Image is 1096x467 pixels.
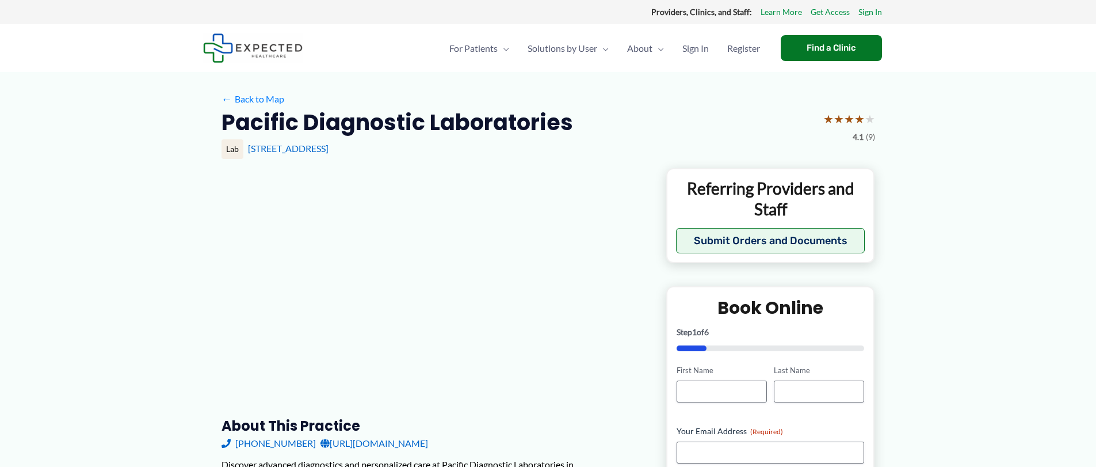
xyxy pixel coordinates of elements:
[677,426,865,437] label: Your Email Address
[673,28,718,69] a: Sign In
[449,28,498,69] span: For Patients
[203,33,303,63] img: Expected Healthcare Logo - side, dark font, small
[320,435,428,452] a: [URL][DOMAIN_NAME]
[498,28,509,69] span: Menu Toggle
[811,5,850,20] a: Get Access
[627,28,652,69] span: About
[866,130,875,145] span: (9)
[823,108,834,130] span: ★
[704,327,709,337] span: 6
[518,28,618,69] a: Solutions by UserMenu Toggle
[854,108,865,130] span: ★
[844,108,854,130] span: ★
[682,28,709,69] span: Sign In
[781,35,882,61] a: Find a Clinic
[677,365,767,376] label: First Name
[528,28,597,69] span: Solutions by User
[440,28,518,69] a: For PatientsMenu Toggle
[750,427,783,436] span: (Required)
[865,108,875,130] span: ★
[248,143,329,154] a: [STREET_ADDRESS]
[677,328,865,336] p: Step of
[676,228,865,253] button: Submit Orders and Documents
[222,435,316,452] a: [PHONE_NUMBER]
[222,90,284,108] a: ←Back to Map
[651,7,752,17] strong: Providers, Clinics, and Staff:
[677,297,865,319] h2: Book Online
[761,5,802,20] a: Learn More
[222,417,648,435] h3: About this practice
[222,108,573,136] h2: Pacific Diagnostic Laboratories
[727,28,760,69] span: Register
[676,178,865,220] p: Referring Providers and Staff
[858,5,882,20] a: Sign In
[222,93,232,104] span: ←
[440,28,769,69] nav: Primary Site Navigation
[853,130,864,145] span: 4.1
[618,28,673,69] a: AboutMenu Toggle
[597,28,609,69] span: Menu Toggle
[652,28,664,69] span: Menu Toggle
[692,327,697,337] span: 1
[222,139,243,159] div: Lab
[718,28,769,69] a: Register
[834,108,844,130] span: ★
[774,365,864,376] label: Last Name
